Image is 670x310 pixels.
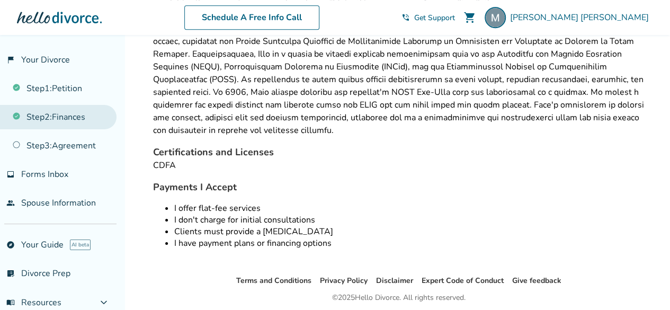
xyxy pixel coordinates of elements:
[6,170,15,179] span: inbox
[153,159,645,172] div: CDFA
[236,276,311,286] a: Terms and Conditions
[320,276,368,286] a: Privacy Policy
[174,237,645,249] li: I have payment plans or financing options
[6,199,15,207] span: people
[401,13,455,23] a: phone_in_talkGet Support
[376,274,413,287] li: Disclaimer
[401,13,410,22] span: phone_in_talk
[422,276,504,286] a: Expert Code of Conduct
[153,180,645,194] h4: Payments I Accept
[70,240,91,250] span: AI beta
[512,274,561,287] li: Give feedback
[174,202,645,214] li: I offer flat-fee services
[6,297,61,308] span: Resources
[184,5,319,30] a: Schedule A Free Info Call
[510,12,653,23] span: [PERSON_NAME] [PERSON_NAME]
[332,291,466,304] div: © 2025 Hello Divorce. All rights reserved.
[485,7,506,28] img: Monica Cedeno
[463,11,476,24] span: shopping_cart
[97,296,110,309] span: expand_more
[6,269,15,278] span: list_alt_check
[6,298,15,307] span: menu_book
[617,259,670,310] iframe: Chat Widget
[21,169,68,180] span: Forms Inbox
[414,13,455,23] span: Get Support
[174,226,645,237] li: Clients must provide a [MEDICAL_DATA]
[6,56,15,64] span: flag_2
[6,241,15,249] span: explore
[174,214,645,226] li: I don't charge for initial consultations
[153,145,645,159] h4: Certifications and Licenses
